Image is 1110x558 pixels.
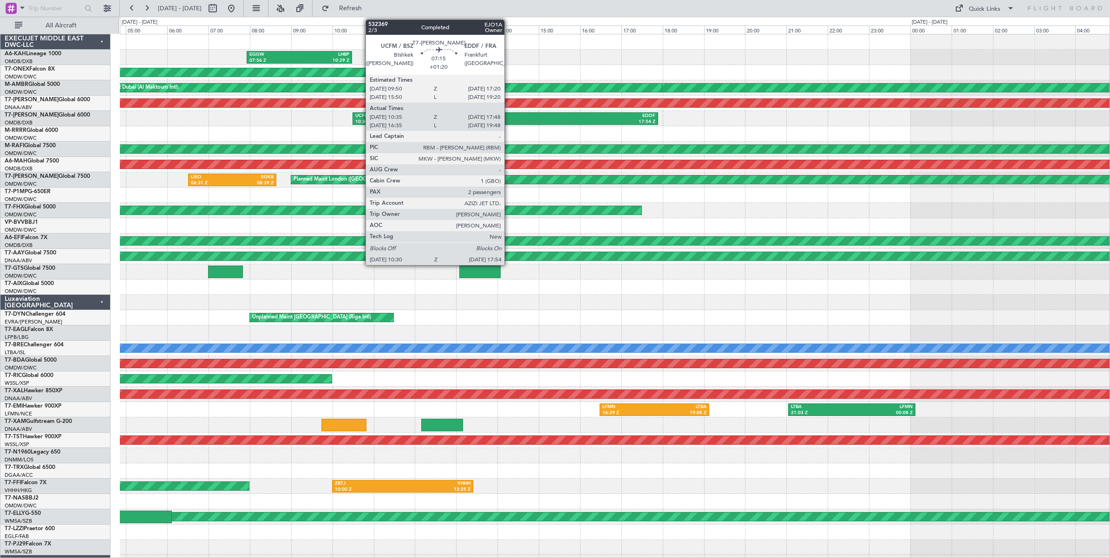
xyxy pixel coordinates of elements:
[5,495,25,501] span: T7-NAS
[602,404,654,410] div: LFMN
[5,395,32,402] a: DNAA/ABV
[331,5,370,12] span: Refresh
[5,357,57,363] a: T7-BDAGlobal 5000
[539,26,580,34] div: 15:00
[5,174,59,179] span: T7-[PERSON_NAME]
[232,180,274,187] div: 08:39 Z
[786,26,828,34] div: 21:00
[505,113,655,119] div: EDDF
[5,533,29,540] a: EGLF/FAB
[191,174,232,181] div: LIEO
[5,97,59,103] span: T7-[PERSON_NAME]
[5,311,65,317] a: T7-DYNChallenger 604
[5,66,29,72] span: T7-ONEX
[232,174,274,181] div: EGKB
[5,342,24,348] span: T7-BRE
[910,26,952,34] div: 00:00
[28,1,82,15] input: Trip Number
[167,26,209,34] div: 06:00
[950,1,1019,16] button: Quick Links
[993,26,1034,34] div: 02:00
[209,26,250,34] div: 07:00
[5,89,37,96] a: OMDW/DWC
[24,22,98,29] span: All Aircraft
[5,426,32,433] a: DNAA/ABV
[5,97,90,103] a: T7-[PERSON_NAME]Global 6000
[250,26,291,34] div: 08:00
[5,150,37,157] a: OMDW/DWC
[828,26,869,34] div: 22:00
[5,250,25,256] span: T7-AAY
[5,434,61,440] a: T7-TSTHawker 900XP
[5,273,37,279] a: OMDW/DWC
[5,158,27,164] span: A6-MAH
[5,189,28,195] span: T7-P1MP
[5,204,56,210] a: T7-FHXGlobal 5000
[415,26,456,34] div: 12:00
[912,19,947,26] div: [DATE] - [DATE]
[5,380,29,387] a: WSSL/XSP
[5,526,55,532] a: T7-LZZIPraetor 600
[5,487,32,494] a: VHHH/HKG
[5,220,38,225] a: VP-BVVBBJ1
[654,404,706,410] div: LTBA
[791,410,852,416] div: 21:03 Z
[5,434,23,440] span: T7-TST
[5,541,26,547] span: T7-PJ29
[5,143,24,149] span: M-RAFI
[10,18,101,33] button: All Aircraft
[5,104,32,111] a: DNAA/ABV
[158,4,202,13] span: [DATE] - [DATE]
[5,318,62,325] a: EVRA/[PERSON_NAME]
[5,143,56,149] a: M-RAFIGlobal 7500
[335,480,403,487] div: ZBTJ
[602,410,654,416] div: 16:29 Z
[5,419,26,424] span: T7-XAM
[5,112,59,118] span: T7-[PERSON_NAME]
[5,135,37,142] a: OMDW/DWC
[333,26,374,34] div: 10:00
[5,266,24,271] span: T7-GTS
[5,327,27,332] span: T7-EAGL
[5,541,51,547] a: T7-PJ29Falcon 7X
[335,487,403,493] div: 10:00 Z
[5,165,33,172] a: OMDB/DXB
[5,204,24,210] span: T7-FHX
[791,404,852,410] div: LTBA
[191,180,232,187] div: 06:31 Z
[5,227,37,234] a: OMDW/DWC
[1034,26,1076,34] div: 03:00
[126,26,167,34] div: 05:00
[5,419,72,424] a: T7-XAMGulfstream G-200
[969,5,1000,14] div: Quick Links
[5,211,37,218] a: OMDW/DWC
[5,388,62,394] a: T7-XALHawker 850XP
[5,281,54,286] a: T7-AIXGlobal 5000
[5,288,37,295] a: OMDW/DWC
[5,480,21,486] span: T7-FFI
[5,51,26,57] span: A6-KAH
[456,26,497,34] div: 13:00
[5,73,37,80] a: OMDW/DWC
[5,327,53,332] a: T7-EAGLFalcon 8X
[654,410,706,416] div: 19:08 Z
[5,449,60,455] a: T7-N1960Legacy 650
[403,480,470,487] div: VHHH
[403,487,470,493] div: 13:25 Z
[5,281,22,286] span: T7-AIX
[5,119,33,126] a: OMDB/DXB
[704,26,745,34] div: 19:00
[5,250,56,256] a: T7-AAYGlobal 7500
[5,334,29,341] a: LFPB/LBG
[249,58,300,64] div: 07:56 Z
[300,58,350,64] div: 10:29 Z
[5,51,61,57] a: A6-KAHLineage 1000
[5,480,46,486] a: T7-FFIFalcon 7X
[5,349,26,356] a: LTBA/ISL
[505,119,655,125] div: 17:54 Z
[252,311,371,324] div: Unplanned Maint [GEOGRAPHIC_DATA] (Riga Intl)
[5,441,29,448] a: WSSL/XSP
[5,465,55,470] a: T7-TRXGlobal 6500
[952,26,993,34] div: 01:00
[294,173,405,187] div: Planned Maint London ([GEOGRAPHIC_DATA])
